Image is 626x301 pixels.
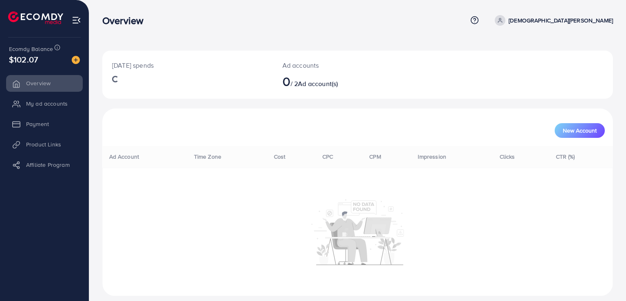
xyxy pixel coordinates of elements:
span: Ad account(s) [298,79,338,88]
p: Ad accounts [282,60,390,70]
img: image [72,56,80,64]
p: [DATE] spends [112,60,263,70]
span: $102.07 [9,53,38,65]
span: New Account [563,128,597,133]
span: 0 [282,72,291,91]
img: logo [8,11,63,24]
img: menu [72,15,81,25]
button: New Account [555,123,605,138]
span: Ecomdy Balance [9,45,53,53]
h3: Overview [102,15,150,27]
h2: / 2 [282,73,390,89]
a: [DEMOGRAPHIC_DATA][PERSON_NAME] [492,15,613,26]
p: [DEMOGRAPHIC_DATA][PERSON_NAME] [509,15,613,25]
